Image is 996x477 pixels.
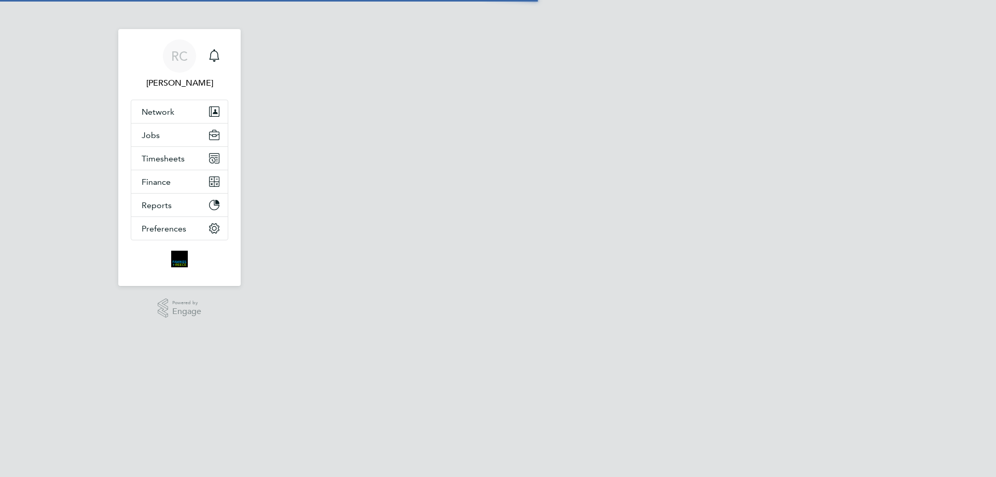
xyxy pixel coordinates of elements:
[131,170,228,193] button: Finance
[131,217,228,240] button: Preferences
[142,154,185,163] span: Timesheets
[142,177,171,187] span: Finance
[131,251,228,267] a: Go to home page
[131,39,228,89] a: RC[PERSON_NAME]
[118,29,241,286] nav: Main navigation
[131,147,228,170] button: Timesheets
[142,107,174,117] span: Network
[158,298,202,318] a: Powered byEngage
[131,124,228,146] button: Jobs
[131,194,228,216] button: Reports
[172,298,201,307] span: Powered by
[142,224,186,234] span: Preferences
[172,307,201,316] span: Engage
[171,49,188,63] span: RC
[131,77,228,89] span: Roselyn Coelho
[142,200,172,210] span: Reports
[131,100,228,123] button: Network
[171,251,188,267] img: bromak-logo-retina.png
[142,130,160,140] span: Jobs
